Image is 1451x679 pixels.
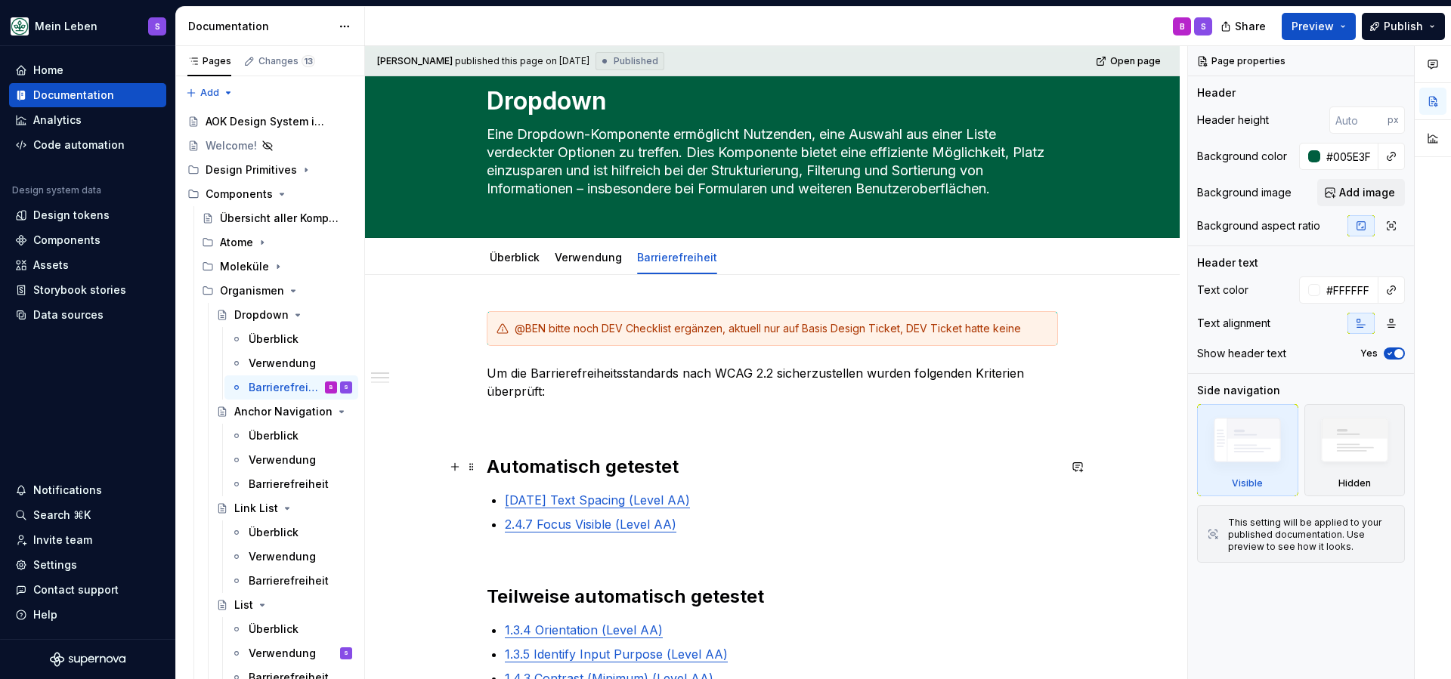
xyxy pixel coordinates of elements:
[200,87,219,99] span: Add
[33,137,125,153] div: Code automation
[614,55,658,67] span: Published
[377,55,453,67] span: [PERSON_NAME]
[1338,477,1371,489] div: Hidden
[1197,85,1236,100] div: Header
[1197,383,1280,398] div: Side navigation
[249,380,322,395] div: Barrierefreiheit
[11,17,29,35] img: df5db9ef-aba0-4771-bf51-9763b7497661.png
[1197,282,1248,298] div: Text color
[9,278,166,302] a: Storybook stories
[234,501,278,516] div: Link List
[181,182,358,206] div: Components
[9,58,166,82] a: Home
[9,203,166,227] a: Design tokens
[210,400,358,424] a: Anchor Navigation
[9,303,166,327] a: Data sources
[210,593,358,617] a: List
[487,455,679,477] strong: Automatisch getestet
[181,82,238,103] button: Add
[1292,19,1334,34] span: Preview
[249,525,299,540] div: Überblick
[1091,51,1168,72] a: Open page
[220,211,345,226] div: Übersicht aller Komponenten
[515,321,1048,336] div: @BEN bitte noch DEV Checklist ergänzen, aktuell nur auf Basis Design Ticket, DEV Ticket hatte keine
[1180,20,1185,32] div: B
[33,258,69,273] div: Assets
[33,557,77,573] div: Settings
[9,108,166,132] a: Analytics
[249,428,299,443] div: Überblick
[224,448,358,472] a: Verwendung
[1339,185,1395,200] span: Add image
[249,622,299,637] div: Überblick
[224,641,358,665] a: VerwendungS
[181,158,358,182] div: Design Primitives
[33,483,102,498] div: Notifications
[196,206,358,230] a: Übersicht aller Komponenten
[220,235,253,250] div: Atome
[1317,179,1405,206] button: Add image
[181,134,358,158] a: Welcome!
[1282,13,1356,40] button: Preview
[249,332,299,347] div: Überblick
[1201,20,1206,32] div: S
[9,478,166,502] button: Notifications
[344,646,348,661] div: S
[505,517,676,532] a: 2.4.7 Focus Visible (Level AA)
[224,375,358,400] a: BarrierefreiheitBS
[9,253,166,277] a: Assets
[196,279,358,303] div: Organismen
[224,569,358,593] a: Barrierefreiheit
[302,55,315,67] span: 13
[33,88,114,103] div: Documentation
[1329,106,1388,134] input: Auto
[455,55,589,67] div: published this page on [DATE]
[224,520,358,545] a: Überblick
[206,162,297,177] div: Design Primitives
[50,652,125,667] svg: Supernova Logo
[9,228,166,252] a: Components
[35,19,97,34] div: Mein Leben
[1197,316,1270,331] div: Text alignment
[3,10,172,42] button: Mein LebenS
[196,255,358,279] div: Moleküle
[33,582,119,597] div: Contact support
[1388,114,1399,126] p: px
[9,553,166,577] a: Settings
[1197,149,1287,164] div: Background color
[1197,404,1298,496] div: Visible
[1197,255,1258,270] div: Header text
[33,307,104,323] div: Data sources
[9,528,166,552] a: Invite team
[249,452,316,468] div: Verwendung
[487,585,764,607] strong: Teilweise automatisch getestet
[234,307,289,323] div: Dropdown
[224,351,358,375] a: Verwendung
[1384,19,1423,34] span: Publish
[487,364,1058,400] p: Um die Barrierefreiheitsstandards nach WCAG 2.2 sicherzustellen wurden folgenden Kriterien überpr...
[196,230,358,255] div: Atome
[9,603,166,627] button: Help
[1320,276,1378,304] input: Auto
[549,241,628,273] div: Verwendung
[344,380,348,395] div: S
[224,424,358,448] a: Überblick
[1235,19,1266,34] span: Share
[33,508,91,523] div: Search ⌘K
[206,138,257,153] div: Welcome!
[258,55,315,67] div: Changes
[33,233,101,248] div: Components
[9,503,166,527] button: Search ⌘K
[505,647,728,662] a: 1.3.5 Identify Input Purpose (Level AA)
[9,133,166,157] a: Code automation
[1232,477,1263,489] div: Visible
[1197,113,1269,128] div: Header height
[224,327,358,351] a: Überblick
[249,356,316,371] div: Verwendung
[249,549,316,564] div: Verwendung
[484,83,1055,119] textarea: Dropdown
[181,110,358,134] a: AOK Design System in Arbeit
[329,380,333,395] div: B
[505,622,663,637] a: 1.3.4 Orientation (Level AA)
